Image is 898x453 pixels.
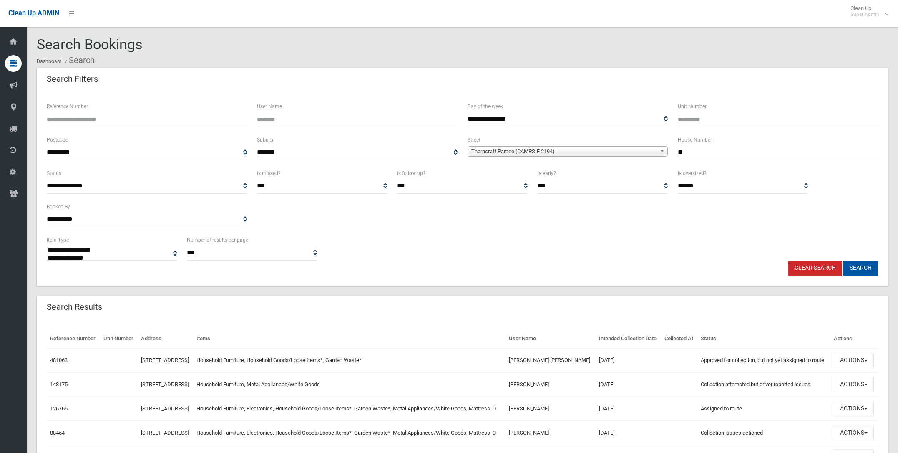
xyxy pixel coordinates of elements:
[846,5,888,18] span: Clean Up
[193,372,506,397] td: Household Furniture, Metal Appliances/White Goods
[50,405,68,412] a: 126766
[678,135,712,144] label: House Number
[50,381,68,387] a: 148175
[506,348,596,372] td: [PERSON_NAME] [PERSON_NAME]
[141,381,189,387] a: [STREET_ADDRESS]
[187,235,248,245] label: Number of results per page
[843,261,878,276] button: Search
[257,102,282,111] label: User Name
[506,421,596,445] td: [PERSON_NAME]
[697,421,830,445] td: Collection issues actioned
[141,405,189,412] a: [STREET_ADDRESS]
[50,357,68,363] a: 481063
[661,329,697,348] th: Collected At
[141,430,189,436] a: [STREET_ADDRESS]
[47,202,70,211] label: Booked By
[834,353,874,368] button: Actions
[834,425,874,440] button: Actions
[257,135,273,144] label: Suburb
[468,135,480,144] label: Street
[47,102,88,111] label: Reference Number
[596,372,661,397] td: [DATE]
[37,58,62,64] a: Dashboard
[596,329,661,348] th: Intended Collection Date
[471,147,657,157] span: Thorncraft Parade (CAMPSIE 2194)
[697,329,830,348] th: Status
[50,430,65,436] a: 88454
[596,421,661,445] td: [DATE]
[37,299,112,315] header: Search Results
[141,357,189,363] a: [STREET_ADDRESS]
[678,102,707,111] label: Unit Number
[596,397,661,421] td: [DATE]
[850,11,879,18] small: Super Admin
[788,261,842,276] a: Clear Search
[193,329,506,348] th: Items
[193,397,506,421] td: Household Furniture, Electronics, Household Goods/Loose Items*, Garden Waste*, Metal Appliances/W...
[506,329,596,348] th: User Name
[193,421,506,445] td: Household Furniture, Electronics, Household Goods/Loose Items*, Garden Waste*, Metal Appliances/W...
[47,329,100,348] th: Reference Number
[100,329,138,348] th: Unit Number
[834,377,874,392] button: Actions
[63,53,95,68] li: Search
[468,102,503,111] label: Day of the week
[506,397,596,421] td: [PERSON_NAME]
[538,169,556,178] label: Is early?
[596,348,661,372] td: [DATE]
[678,169,707,178] label: Is oversized?
[834,401,874,416] button: Actions
[47,135,68,144] label: Postcode
[397,169,425,178] label: Is follow up?
[8,9,59,17] span: Clean Up ADMIN
[37,71,108,87] header: Search Filters
[697,397,830,421] td: Assigned to route
[193,348,506,372] td: Household Furniture, Household Goods/Loose Items*, Garden Waste*
[47,169,61,178] label: Status
[697,372,830,397] td: Collection attempted but driver reported issues
[697,348,830,372] td: Approved for collection, but not yet assigned to route
[37,36,143,53] span: Search Bookings
[47,235,69,245] label: Item Type
[257,169,281,178] label: Is missed?
[830,329,878,348] th: Actions
[138,329,194,348] th: Address
[506,372,596,397] td: [PERSON_NAME]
